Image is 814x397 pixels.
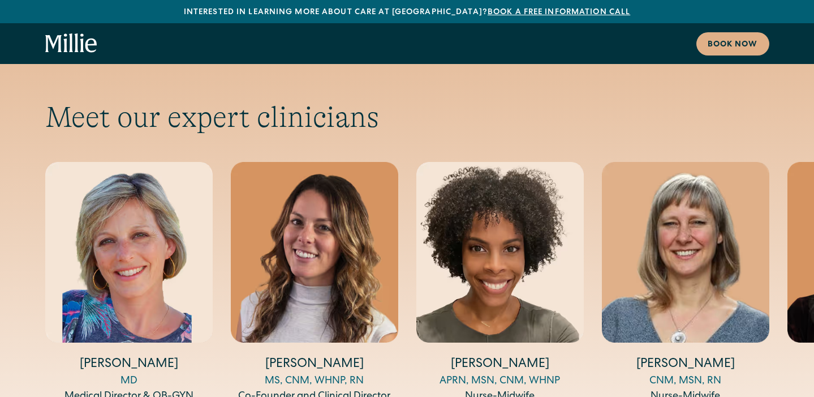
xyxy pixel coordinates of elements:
[231,374,398,389] div: MS, CNM, WHNP, RN
[416,374,584,389] div: APRN, MSN, CNM, WHNP
[488,8,630,16] a: Book a free information call
[45,356,213,374] h4: [PERSON_NAME]
[231,356,398,374] h4: [PERSON_NAME]
[416,356,584,374] h4: [PERSON_NAME]
[602,356,769,374] h4: [PERSON_NAME]
[602,374,769,389] div: CNM, MSN, RN
[45,33,97,54] a: home
[45,100,769,135] h2: Meet our expert clinicians
[708,39,758,51] div: Book now
[45,374,213,389] div: MD
[696,32,769,56] a: Book now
